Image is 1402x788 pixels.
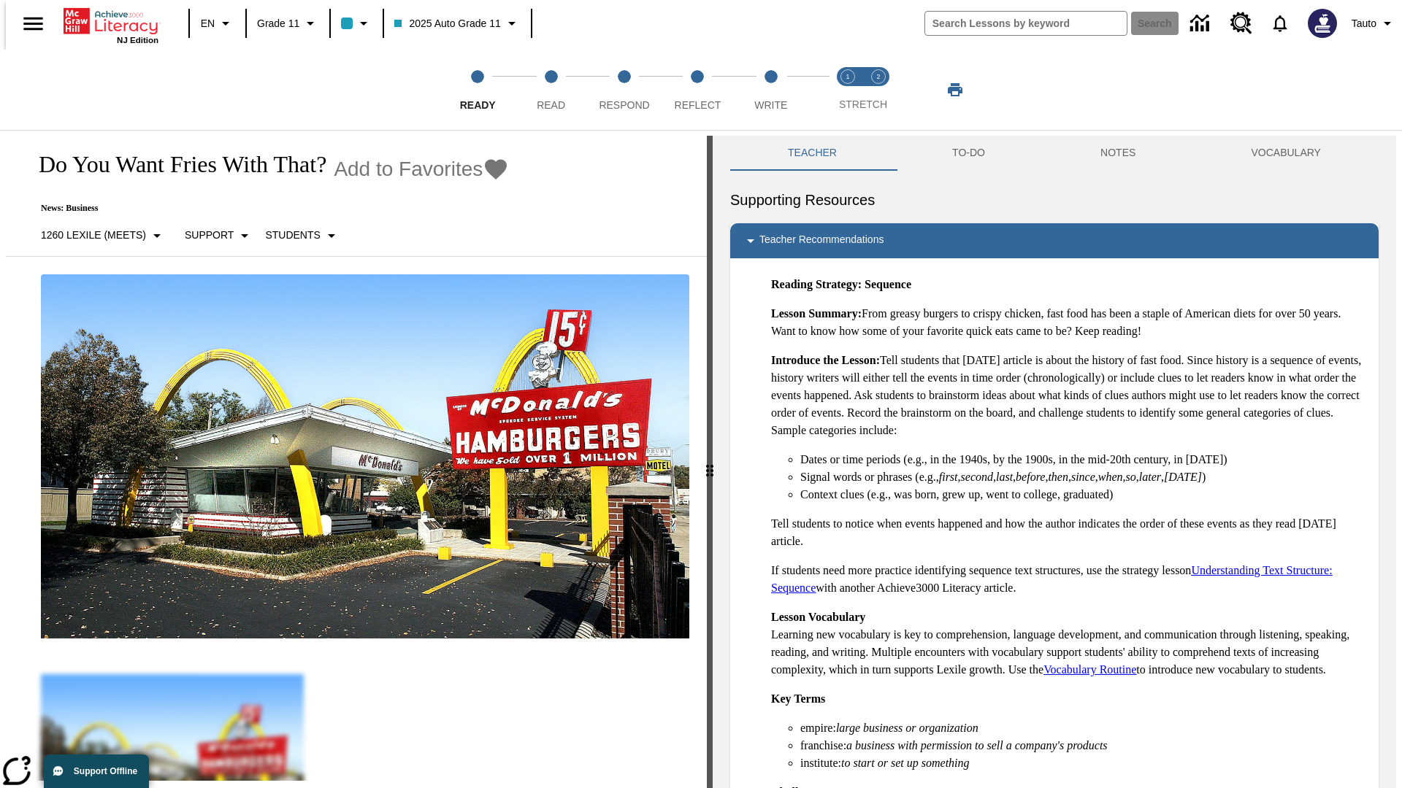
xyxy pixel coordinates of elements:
span: Reflect [675,99,721,111]
button: Stretch Read step 1 of 2 [827,50,869,130]
li: franchise: [800,737,1367,754]
em: first [939,471,958,483]
img: Avatar [1308,9,1337,38]
div: Instructional Panel Tabs [730,136,1379,171]
button: Profile/Settings [1346,10,1402,36]
span: 2025 Auto Grade 11 [394,16,500,31]
li: empire: [800,719,1367,737]
p: Teacher Recommendations [759,232,884,250]
div: reading [6,136,707,781]
p: Tell students that [DATE] article is about the history of fast food. Since history is a sequence ... [771,352,1367,439]
button: Read step 2 of 5 [508,50,593,130]
em: last [996,471,1013,483]
span: NJ Edition [117,36,158,45]
button: Ready step 1 of 5 [435,50,520,130]
li: Signal words or phrases (e.g., , , , , , , , , , ) [800,468,1367,486]
h1: Do You Want Fries With That? [23,151,326,178]
span: Write [754,99,787,111]
strong: Sequence [865,278,911,290]
span: Respond [599,99,649,111]
a: Notifications [1261,4,1299,42]
span: Support Offline [74,766,137,776]
strong: Reading Strategy: [771,278,862,290]
strong: Lesson Summary: [771,307,862,320]
text: 2 [876,73,880,80]
h6: Supporting Resources [730,188,1379,212]
p: From greasy burgers to crispy chicken, fast food has been a staple of American diets for over 50 ... [771,305,1367,340]
p: Students [265,228,320,243]
em: then [1048,471,1068,483]
div: Home [64,5,158,45]
button: Language: EN, Select a language [194,10,241,36]
span: Read [537,99,565,111]
strong: Key Terms [771,692,825,705]
button: Add to Favorites - Do You Want Fries With That? [334,156,509,182]
p: If students need more practice identifying sequence text structures, use the strategy lesson with... [771,562,1367,597]
a: Understanding Text Structure: Sequence [771,564,1333,594]
button: TO-DO [895,136,1043,171]
em: so [1126,471,1136,483]
button: NOTES [1043,136,1193,171]
button: Select a new avatar [1299,4,1346,42]
span: Ready [460,99,496,111]
strong: Lesson Vocabulary [771,611,865,623]
strong: Introduce the Lesson: [771,354,880,366]
button: Class color is light blue. Change class color [335,10,378,36]
p: 1260 Lexile (Meets) [41,228,146,243]
div: Teacher Recommendations [730,223,1379,258]
p: Tell students to notice when events happened and how the author indicates the order of these even... [771,515,1367,550]
div: Press Enter or Spacebar and then press right and left arrow keys to move the slider [707,136,713,788]
button: Write step 5 of 5 [729,50,813,130]
span: STRETCH [839,98,887,110]
button: Open side menu [12,2,55,45]
em: a business with permission to sell a company's products [846,739,1108,752]
p: Learning new vocabulary is key to comprehension, language development, and communication through ... [771,609,1367,679]
span: EN [201,16,215,31]
em: later [1139,471,1161,483]
button: Class: 2025 Auto Grade 11, Select your class [388,10,526,36]
a: Resource Center, Will open in new tab [1222,4,1261,43]
button: Grade: Grade 11, Select a grade [251,10,325,36]
text: 1 [846,73,849,80]
em: before [1016,471,1045,483]
input: search field [925,12,1127,35]
em: since [1071,471,1095,483]
button: VOCABULARY [1193,136,1379,171]
span: Add to Favorites [334,158,483,181]
button: Scaffolds, Support [179,223,259,249]
a: Vocabulary Routine [1043,663,1136,676]
span: Grade 11 [257,16,299,31]
button: Teacher [730,136,895,171]
a: Data Center [1181,4,1222,44]
button: Print [932,77,978,103]
em: to start or set up something [841,757,970,769]
button: Support Offline [44,754,149,788]
button: Select Student [259,223,345,249]
em: large business or organization [836,722,978,734]
p: News: Business [23,203,509,214]
li: Context clues (e.g., was born, grew up, went to college, graduated) [800,486,1367,503]
em: second [961,471,993,483]
button: Select Lexile, 1260 Lexile (Meets) [35,223,172,249]
button: Stretch Respond step 2 of 2 [857,50,900,130]
button: Respond step 3 of 5 [582,50,667,130]
em: [DATE] [1164,471,1202,483]
li: institute: [800,754,1367,772]
li: Dates or time periods (e.g., in the 1940s, by the 1900s, in the mid-20th century, in [DATE]) [800,451,1367,468]
em: when [1098,471,1123,483]
div: activity [713,136,1396,788]
p: Support [185,228,234,243]
span: Tauto [1352,16,1376,31]
img: One of the first McDonald's stores, with the iconic red sign and golden arches. [41,274,689,639]
button: Reflect step 4 of 5 [655,50,740,130]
